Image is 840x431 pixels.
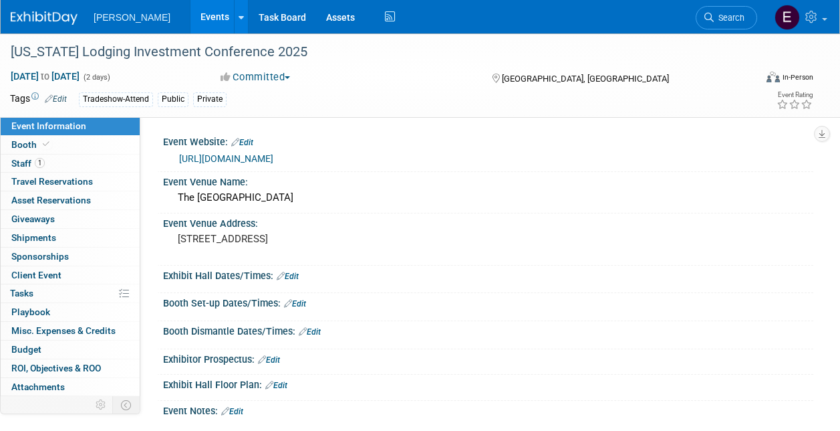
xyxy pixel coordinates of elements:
span: Attachments [11,381,65,392]
a: Edit [277,272,299,281]
span: Misc. Expenses & Credits [11,325,116,336]
span: [GEOGRAPHIC_DATA], [GEOGRAPHIC_DATA] [502,74,669,84]
pre: [STREET_ADDRESS] [178,233,419,245]
a: Sponsorships [1,248,140,266]
a: Playbook [1,303,140,321]
a: [URL][DOMAIN_NAME] [179,153,273,164]
div: [US_STATE] Lodging Investment Conference 2025 [6,40,744,64]
div: Tradeshow-Attend [79,92,153,106]
i: Booth reservation complete [43,141,49,148]
div: Event Venue Address: [163,213,813,230]
td: Personalize Event Tab Strip [90,396,113,414]
span: Playbook [11,307,50,317]
div: Exhibit Hall Floor Plan: [163,375,813,392]
a: Shipments [1,229,140,247]
div: In-Person [782,72,813,82]
span: Search [714,13,744,23]
span: [PERSON_NAME] [94,12,170,23]
span: (2 days) [82,73,110,82]
a: Edit [258,355,280,365]
a: Asset Reservations [1,191,140,209]
a: Edit [231,138,253,147]
span: 1 [35,158,45,168]
span: Sponsorships [11,251,69,262]
a: Giveaways [1,210,140,228]
span: Staff [11,158,45,169]
a: Event Information [1,117,140,135]
a: Edit [284,299,306,309]
a: Client Event [1,266,140,284]
a: Edit [45,94,67,104]
a: Misc. Expenses & Credits [1,322,140,340]
span: Budget [11,344,41,355]
div: Exhibitor Prospectus: [163,349,813,367]
span: to [39,71,51,82]
img: Emy Volk [775,5,800,30]
div: Private [193,92,227,106]
div: Event Format [696,70,813,90]
span: [DATE] [DATE] [10,70,80,82]
div: Event Website: [163,132,813,149]
span: Client Event [11,270,61,280]
a: Search [696,6,757,29]
div: Booth Dismantle Dates/Times: [163,321,813,339]
a: Edit [299,327,321,337]
a: ROI, Objectives & ROO [1,359,140,377]
td: Toggle Event Tabs [113,396,140,414]
div: Event Rating [777,92,813,98]
a: Tasks [1,284,140,303]
div: Event Notes: [163,401,813,418]
img: Format-Inperson.png [766,72,780,82]
span: Booth [11,139,52,150]
a: Booth [1,136,140,154]
a: Travel Reservations [1,173,140,191]
a: Edit [221,407,243,416]
a: Staff1 [1,155,140,173]
button: Committed [216,70,295,84]
a: Edit [265,381,287,390]
div: The [GEOGRAPHIC_DATA] [173,187,803,208]
span: Event Information [11,120,86,131]
td: Tags [10,92,67,107]
span: Giveaways [11,213,55,224]
div: Booth Set-up Dates/Times: [163,293,813,311]
div: Event Venue Name: [163,172,813,189]
div: Exhibit Hall Dates/Times: [163,266,813,283]
img: ExhibitDay [11,11,78,25]
div: Public [158,92,188,106]
span: Asset Reservations [11,195,91,205]
a: Attachments [1,378,140,396]
a: Budget [1,341,140,359]
span: Travel Reservations [11,176,93,187]
span: ROI, Objectives & ROO [11,363,101,373]
span: Tasks [10,288,33,298]
span: Shipments [11,232,56,243]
